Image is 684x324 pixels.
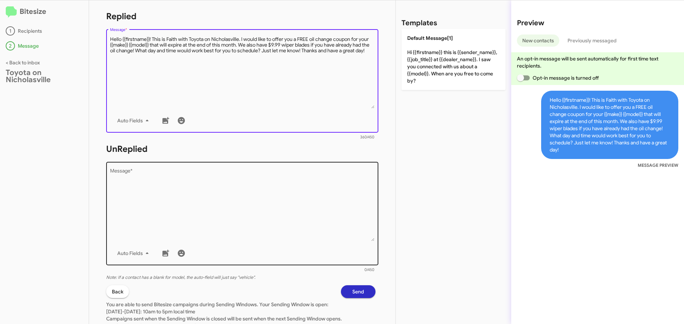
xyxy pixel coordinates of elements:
button: Auto Fields [112,114,157,127]
span: Opt-in message is turned off [533,74,599,82]
button: Previously messaged [562,34,622,47]
div: 2 [6,41,15,51]
span: Default Message[1] [407,35,453,41]
span: Send [352,285,364,298]
div: 1 [6,26,15,36]
mat-hint: 0/450 [364,268,374,272]
small: MESSAGE PREVIEW [638,162,678,169]
span: Hello {{firstname}}! This is Faith with Toyota on Nicholasville. I would like to offer you a FREE... [541,91,678,159]
button: Back [106,285,129,298]
span: Auto Fields [117,114,151,127]
span: Previously messaged [568,34,617,47]
h2: Bitesize [6,6,83,18]
span: Back [112,285,123,298]
button: Send [341,285,375,298]
button: Auto Fields [112,247,157,260]
span: New contacts [522,34,554,47]
h1: Replied [106,11,378,22]
p: Hi {{firstname}} this is {{sender_name}}, {{job_title}} at {{dealer_name}}. I saw you connected w... [401,29,506,90]
p: An opt-in message will be sent automatically for first time text recipients. [517,55,678,69]
h2: Preview [517,17,678,29]
a: < Back to inbox [6,59,40,66]
i: Note: If a contact has a blank for model, the auto-field will just say "vehicle". [106,275,255,280]
mat-hint: 360/450 [360,135,374,139]
h2: Templates [401,17,437,29]
img: logo-minimal.svg [6,6,17,18]
h1: UnReplied [106,143,378,155]
div: Message [6,41,83,51]
span: Auto Fields [117,247,151,260]
div: Toyota on Nicholasville [6,69,83,83]
button: New contacts [517,34,559,47]
div: Recipients [6,26,83,36]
